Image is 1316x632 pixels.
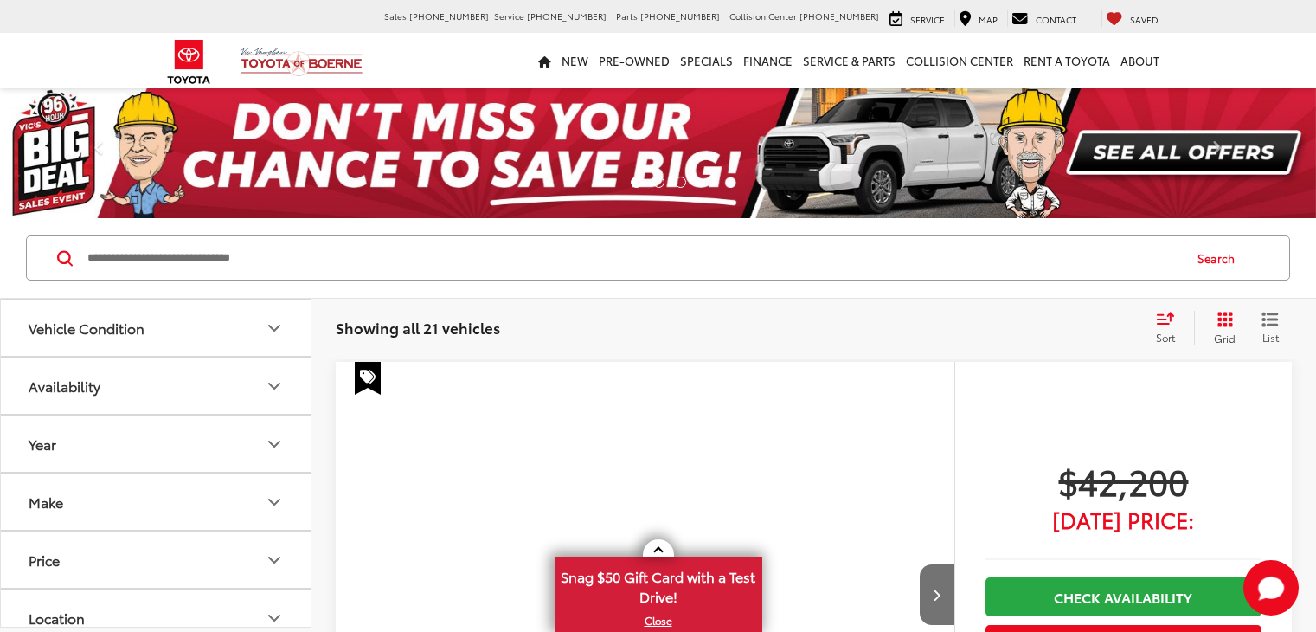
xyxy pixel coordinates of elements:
span: Parts [616,10,638,23]
span: Sort [1156,330,1175,345]
button: Vehicle ConditionVehicle Condition [1,300,312,356]
div: Vehicle Condition [264,318,285,339]
div: Year [264,434,285,455]
span: Contact [1036,13,1076,26]
span: Showing all 21 vehicles [336,317,500,338]
a: About [1115,33,1165,88]
a: Service [885,10,949,27]
a: New [556,33,594,88]
div: Location [264,608,285,629]
a: Service & Parts: Opens in a new tab [798,33,901,88]
div: Availability [29,377,100,394]
a: Map [954,10,1002,27]
button: PricePrice [1,532,312,588]
div: Location [29,609,85,626]
input: Search by Make, Model, or Keyword [86,237,1181,279]
span: Special [355,362,381,395]
span: List [1261,330,1279,345]
button: Select sort value [1147,311,1194,345]
span: Map [979,13,998,26]
button: YearYear [1,416,312,472]
div: Availability [264,376,285,397]
button: Next image [920,564,954,625]
img: Vic Vaughan Toyota of Boerne [240,47,363,77]
button: Toggle Chat Window [1243,560,1299,616]
span: Service [910,13,945,26]
svg: Start Chat [1243,560,1299,616]
span: $42,200 [985,459,1261,502]
span: Sales [384,10,407,23]
a: Contact [1007,10,1081,27]
button: Grid View [1194,311,1249,345]
div: Price [29,551,60,568]
div: Make [29,493,63,510]
span: [PHONE_NUMBER] [527,10,607,23]
div: Price [264,550,285,571]
button: MakeMake [1,474,312,530]
a: Rent a Toyota [1018,33,1115,88]
a: Finance [738,33,798,88]
span: [DATE] Price: [985,511,1261,528]
span: Snag $50 Gift Card with a Test Drive! [556,558,761,611]
span: [PHONE_NUMBER] [799,10,879,23]
button: AvailabilityAvailability [1,358,312,414]
a: My Saved Vehicles [1101,10,1163,27]
img: Toyota [157,34,221,90]
div: Vehicle Condition [29,319,144,336]
a: Collision Center [901,33,1018,88]
span: Collision Center [729,10,797,23]
span: Saved [1130,13,1159,26]
button: List View [1249,311,1292,345]
div: Make [264,492,285,513]
div: Year [29,435,56,452]
a: Pre-Owned [594,33,675,88]
a: Specials [675,33,738,88]
span: [PHONE_NUMBER] [409,10,489,23]
a: Home [533,33,556,88]
span: [PHONE_NUMBER] [640,10,720,23]
span: Service [494,10,524,23]
span: Grid [1214,331,1236,345]
a: Check Availability [985,577,1261,616]
button: Search [1181,236,1260,280]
